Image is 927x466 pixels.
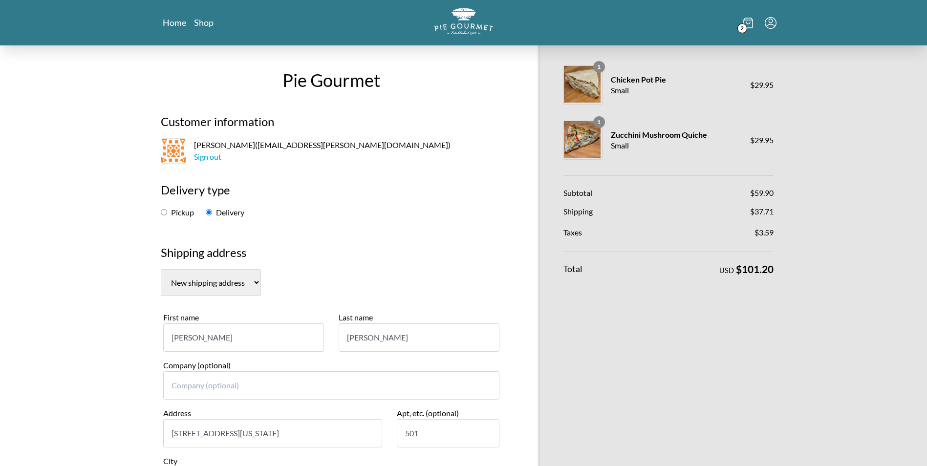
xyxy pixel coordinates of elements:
img: Zucchini Mushroom Quiche [564,121,601,158]
span: 2 [737,23,747,33]
img: logo [434,8,493,35]
a: Home [163,17,186,28]
input: Address [163,419,383,447]
label: Last name [339,313,373,322]
input: Last name [339,323,499,352]
label: First name [163,313,199,322]
a: Shop [194,17,214,28]
label: Address [163,408,191,418]
a: Sign out [194,152,221,161]
h3: Shipping address [161,244,502,269]
label: Company (optional) [163,360,231,370]
label: Pickup [161,208,194,217]
img: Chicken Pot Pie [564,66,601,103]
h2: Customer information [161,113,502,138]
input: Apt, etc. (optional) [397,419,499,447]
span: 1 [593,61,605,73]
label: City [163,456,177,466]
input: Company (optional) [163,371,499,400]
input: First name [163,323,324,352]
span: 1 [593,116,605,128]
h1: Pie Gourmet [153,67,509,93]
input: Pickup [161,209,167,215]
span: [PERSON_NAME] ( [EMAIL_ADDRESS][PERSON_NAME][DOMAIN_NAME] ) [194,139,451,163]
a: Logo [434,8,493,38]
label: Apt, etc. (optional) [397,408,459,418]
button: Menu [765,17,776,29]
input: Delivery [206,209,212,215]
label: Delivery [206,208,244,217]
h2: Delivery type [161,181,502,207]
